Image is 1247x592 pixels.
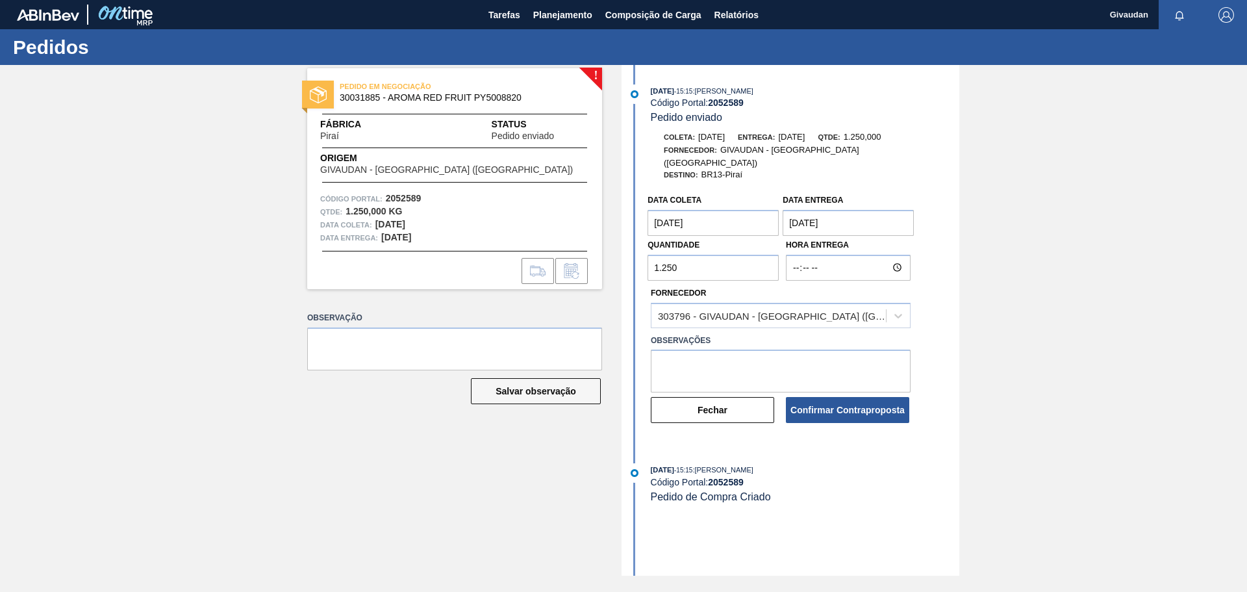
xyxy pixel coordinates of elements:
div: Código Portal: [651,477,959,487]
span: Coleta: [664,133,695,141]
button: Notificações [1159,6,1200,24]
span: [DATE] [778,132,805,142]
span: Qtde: [818,133,840,141]
label: Hora Entrega [786,236,911,255]
span: Fábrica [320,118,380,131]
strong: [DATE] [375,219,405,229]
strong: 2052589 [386,193,422,203]
strong: 1.250,000 KG [346,206,402,216]
span: Origem [320,151,589,165]
label: Data Entrega [783,196,843,205]
h1: Pedidos [13,40,244,55]
span: Entrega: [738,133,775,141]
span: - 15:15 [674,88,692,95]
strong: 2052589 [708,97,744,108]
label: Fornecedor [651,289,706,298]
button: Salvar observação [471,378,601,404]
span: Status [492,118,589,131]
span: PEDIDO EM NEGOCIAÇÃO [340,80,522,93]
span: : [PERSON_NAME] [692,466,753,474]
span: [DATE] [651,87,674,95]
span: Data entrega: [320,231,378,244]
span: Composição de Carga [605,7,701,23]
span: - 15:15 [674,467,692,474]
label: Data coleta [648,196,701,205]
label: Observação [307,309,602,328]
strong: 2052589 [708,477,744,487]
label: Quantidade [648,240,699,250]
span: Data coleta: [320,218,372,231]
span: Código Portal: [320,192,383,205]
img: Logout [1218,7,1234,23]
img: atual [631,469,638,477]
span: : [PERSON_NAME] [692,87,753,95]
span: Piraí [320,131,339,141]
span: Relatórios [714,7,759,23]
span: Qtde : [320,205,342,218]
span: Pedido enviado [651,112,722,123]
span: [DATE] [698,132,725,142]
strong: [DATE] [381,232,411,242]
img: atual [631,90,638,98]
label: Observações [651,331,911,350]
span: [DATE] [651,466,674,474]
div: 303796 - GIVAUDAN - [GEOGRAPHIC_DATA] ([GEOGRAPHIC_DATA]) [658,310,887,321]
img: status [310,86,327,103]
span: Destino: [664,171,698,179]
span: Fornecedor: [664,146,717,154]
span: Pedido de Compra Criado [651,491,771,502]
input: dd/mm/yyyy [783,210,914,236]
button: Fechar [651,397,774,423]
span: 30031885 - AROMA RED FRUIT PY5008820 [340,93,575,103]
input: dd/mm/yyyy [648,210,779,236]
span: BR13-Piraí [701,170,743,179]
span: 1.250,000 [844,132,881,142]
img: TNhmsLtSVTkK8tSr43FrP2fwEKptu5GPRR3wAAAABJRU5ErkJggg== [17,9,79,21]
div: Código Portal: [651,97,959,108]
span: GIVAUDAN - [GEOGRAPHIC_DATA] ([GEOGRAPHIC_DATA]) [664,145,859,168]
div: Informar alteração no pedido [555,258,588,284]
button: Confirmar Contraproposta [786,397,909,423]
span: Planejamento [533,7,592,23]
div: Ir para Composição de Carga [522,258,554,284]
span: Tarefas [488,7,520,23]
span: Pedido enviado [492,131,555,141]
span: GIVAUDAN - [GEOGRAPHIC_DATA] ([GEOGRAPHIC_DATA]) [320,165,573,175]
